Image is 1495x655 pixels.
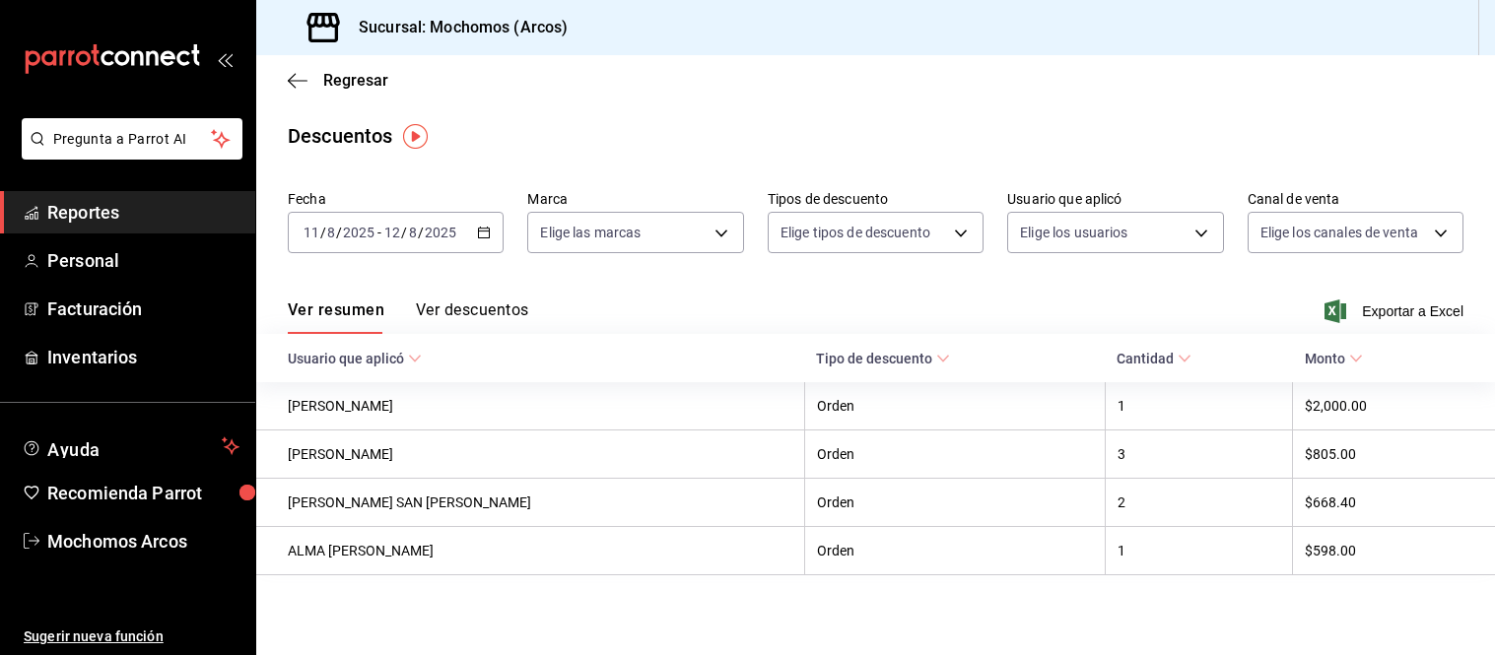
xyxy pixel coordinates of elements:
[22,118,242,160] button: Pregunta a Parrot AI
[288,351,422,366] span: Usuario que aplicó
[1305,351,1363,366] span: Monto
[1105,382,1293,430] th: 1
[540,223,641,242] span: Elige las marcas
[47,295,239,322] span: Facturación
[416,300,528,334] button: Ver descuentos
[401,225,407,240] span: /
[256,430,804,479] th: [PERSON_NAME]
[336,225,342,240] span: /
[1260,223,1418,242] span: Elige los canales de venta
[256,479,804,527] th: [PERSON_NAME] SAN [PERSON_NAME]
[1105,430,1293,479] th: 3
[1007,192,1223,206] label: Usuario que aplicó
[320,225,326,240] span: /
[1105,527,1293,575] th: 1
[1293,527,1495,575] th: $598.00
[804,382,1105,430] th: Orden
[424,225,457,240] input: ----
[1020,223,1127,242] span: Elige los usuarios
[377,225,381,240] span: -
[288,192,504,206] label: Fecha
[288,121,392,151] div: Descuentos
[383,225,401,240] input: --
[47,434,214,458] span: Ayuda
[804,430,1105,479] th: Orden
[14,143,242,164] a: Pregunta a Parrot AI
[1328,299,1463,323] button: Exportar a Excel
[24,626,239,647] span: Sugerir nueva función
[47,344,239,370] span: Inventarios
[804,527,1105,575] th: Orden
[53,129,212,150] span: Pregunta a Parrot AI
[403,124,428,149] img: Tooltip marker
[418,225,424,240] span: /
[1293,479,1495,527] th: $668.40
[343,16,568,39] h3: Sucursal: Mochomos (Arcos)
[288,300,384,334] button: Ver resumen
[1293,382,1495,430] th: $2,000.00
[47,199,239,226] span: Reportes
[781,223,930,242] span: Elige tipos de descuento
[1117,351,1191,366] span: Cantidad
[804,479,1105,527] th: Orden
[408,225,418,240] input: --
[816,351,950,366] span: Tipo de descuento
[1105,479,1293,527] th: 2
[1293,430,1495,479] th: $805.00
[47,480,239,506] span: Recomienda Parrot
[303,225,320,240] input: --
[342,225,375,240] input: ----
[527,192,743,206] label: Marca
[256,527,804,575] th: ALMA [PERSON_NAME]
[47,528,239,555] span: Mochomos Arcos
[768,192,984,206] label: Tipos de descuento
[326,225,336,240] input: --
[1248,192,1463,206] label: Canal de venta
[256,382,804,430] th: [PERSON_NAME]
[217,51,233,67] button: open_drawer_menu
[288,71,388,90] button: Regresar
[47,247,239,274] span: Personal
[288,300,528,334] div: navigation tabs
[323,71,388,90] span: Regresar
